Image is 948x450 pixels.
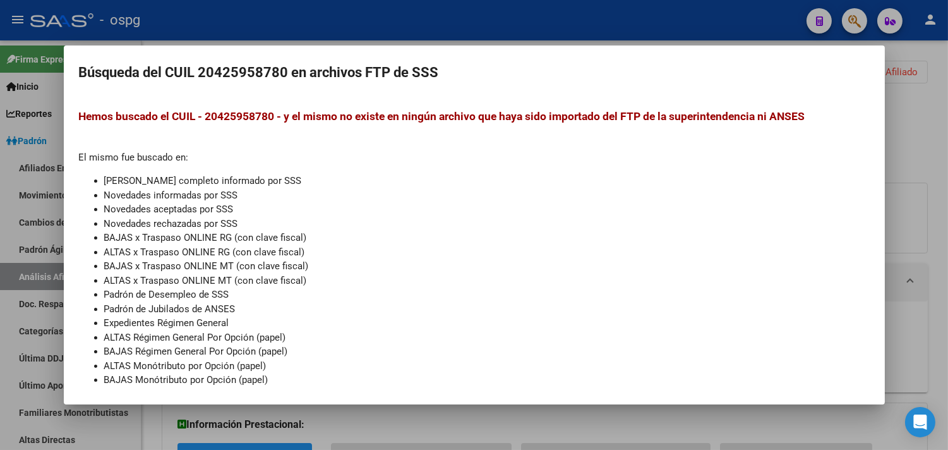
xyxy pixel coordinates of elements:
li: ALTAS x Traspaso ONLINE MT (con clave fiscal) [104,274,870,288]
li: Adhesiones directas por ARCA de Monotributo [104,387,870,402]
li: Padrón de Jubilados de ANSES [104,302,870,317]
li: BAJAS Monótributo por Opción (papel) [104,373,870,387]
div: Open Intercom Messenger [905,407,935,437]
li: ALTAS Monótributo por Opción (papel) [104,359,870,374]
li: BAJAS x Traspaso ONLINE RG (con clave fiscal) [104,231,870,245]
span: Hemos buscado el CUIL - 20425958780 - y el mismo no existe en ningún archivo que haya sido import... [79,110,805,123]
li: ALTAS x Traspaso ONLINE RG (con clave fiscal) [104,245,870,260]
li: ALTAS Régimen General Por Opción (papel) [104,331,870,345]
li: BAJAS x Traspaso ONLINE MT (con clave fiscal) [104,259,870,274]
li: Expedientes Régimen General [104,316,870,331]
li: [PERSON_NAME] completo informado por SSS [104,174,870,188]
li: Novedades rechazadas por SSS [104,217,870,231]
h2: Búsqueda del CUIL 20425958780 en archivos FTP de SSS [79,61,870,85]
li: BAJAS Régimen General Por Opción (papel) [104,344,870,359]
li: Padrón de Desempleo de SSS [104,288,870,302]
li: Novedades informadas por SSS [104,188,870,203]
li: Novedades aceptadas por SSS [104,202,870,217]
